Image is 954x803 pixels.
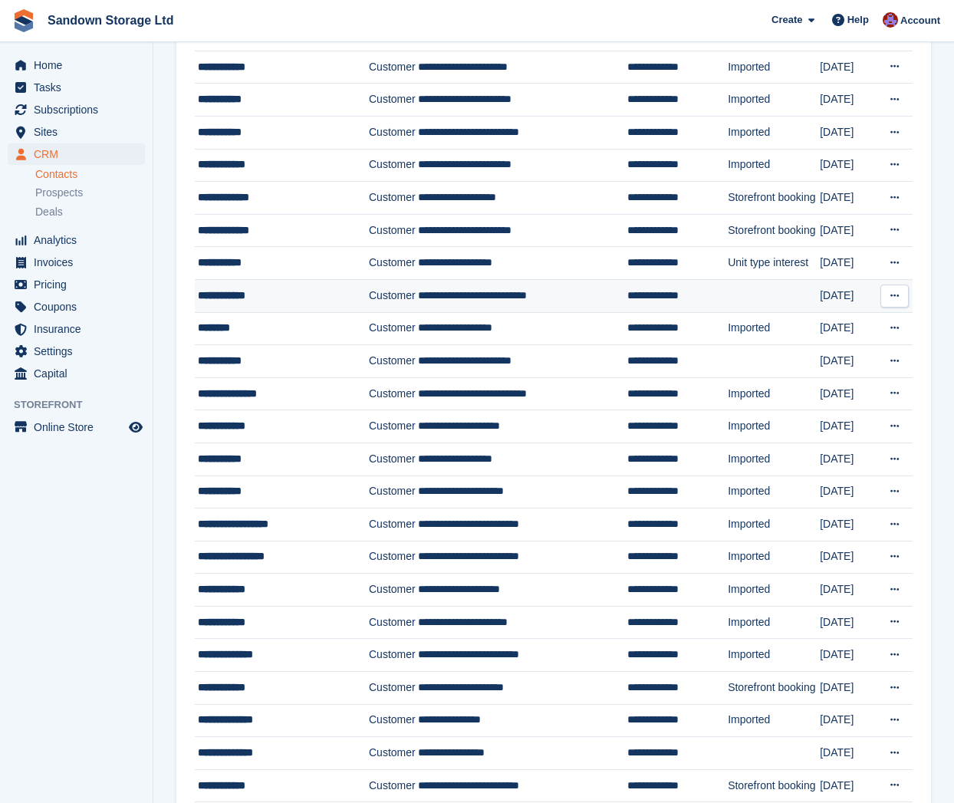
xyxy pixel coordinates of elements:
td: Imported [728,51,820,84]
td: [DATE] [820,345,879,378]
td: [DATE] [820,247,879,280]
td: Storefront booking [728,214,820,247]
td: Customer [369,541,418,574]
span: Deals [35,205,63,219]
span: Help [847,12,869,28]
span: Coupons [34,296,126,318]
a: Contacts [35,167,145,182]
a: menu [8,318,145,340]
td: Customer [369,149,418,182]
a: menu [8,274,145,295]
a: menu [8,54,145,76]
td: [DATE] [820,443,879,476]
a: Prospects [35,185,145,201]
td: [DATE] [820,116,879,149]
td: Imported [728,149,820,182]
td: Customer [369,443,418,476]
a: menu [8,77,145,98]
span: Storefront [14,397,153,413]
td: Imported [728,116,820,149]
span: Create [771,12,802,28]
td: [DATE] [820,704,879,737]
td: Customer [369,312,418,345]
td: [DATE] [820,476,879,508]
td: Customer [369,377,418,410]
span: Sites [34,121,126,143]
td: Customer [369,606,418,639]
a: Sandown Storage Ltd [41,8,179,33]
a: menu [8,296,145,318]
a: menu [8,121,145,143]
td: Imported [728,84,820,117]
td: [DATE] [820,84,879,117]
td: Customer [369,84,418,117]
td: Imported [728,377,820,410]
td: Customer [369,737,418,770]
td: Imported [728,606,820,639]
td: [DATE] [820,672,879,705]
td: Customer [369,247,418,280]
span: Tasks [34,77,126,98]
td: Imported [728,574,820,607]
td: Storefront booking [728,672,820,705]
td: [DATE] [820,51,879,84]
span: Pricing [34,274,126,295]
span: Capital [34,363,126,384]
a: Deals [35,204,145,220]
td: Imported [728,639,820,672]
td: Customer [369,672,418,705]
td: Imported [728,476,820,508]
td: Unit type interest [728,247,820,280]
td: [DATE] [820,574,879,607]
td: Storefront booking [728,182,820,215]
a: menu [8,143,145,165]
img: Chloe Lovelock-Brown [883,12,898,28]
td: [DATE] [820,508,879,541]
span: CRM [34,143,126,165]
td: [DATE] [820,214,879,247]
td: Customer [369,476,418,508]
a: menu [8,252,145,273]
td: Imported [728,312,820,345]
td: Customer [369,214,418,247]
a: menu [8,416,145,438]
td: Imported [728,541,820,574]
td: Customer [369,574,418,607]
td: [DATE] [820,737,879,770]
span: Insurance [34,318,126,340]
td: [DATE] [820,606,879,639]
td: [DATE] [820,410,879,443]
td: Customer [369,116,418,149]
td: Storefront booking [728,769,820,802]
a: menu [8,229,145,251]
td: [DATE] [820,182,879,215]
td: Customer [369,508,418,541]
td: [DATE] [820,541,879,574]
td: [DATE] [820,769,879,802]
td: Customer [369,769,418,802]
span: Account [900,13,940,28]
td: Customer [369,182,418,215]
td: [DATE] [820,639,879,672]
td: Customer [369,704,418,737]
td: [DATE] [820,149,879,182]
span: Analytics [34,229,126,251]
span: Online Store [34,416,126,438]
span: Prospects [35,186,83,200]
a: menu [8,99,145,120]
img: stora-icon-8386f47178a22dfd0bd8f6a31ec36ba5ce8667c1dd55bd0f319d3a0aa187defe.svg [12,9,35,32]
td: Imported [728,704,820,737]
td: Customer [369,410,418,443]
span: Settings [34,341,126,362]
td: Imported [728,410,820,443]
span: Subscriptions [34,99,126,120]
a: menu [8,363,145,384]
td: [DATE] [820,312,879,345]
td: Imported [728,443,820,476]
td: Imported [728,508,820,541]
td: Customer [369,279,418,312]
td: [DATE] [820,279,879,312]
a: Preview store [127,418,145,436]
td: Customer [369,345,418,378]
span: Home [34,54,126,76]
